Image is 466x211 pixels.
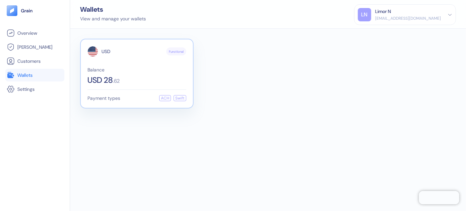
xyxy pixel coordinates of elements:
[358,8,371,21] div: LN
[375,8,391,15] div: Limor N
[7,43,63,51] a: [PERSON_NAME]
[87,67,186,72] span: Balance
[87,96,120,100] span: Payment types
[80,6,146,13] div: Wallets
[419,191,459,204] iframe: Chatra live chat
[17,44,52,50] span: [PERSON_NAME]
[113,78,120,84] span: . 62
[17,72,33,78] span: Wallets
[174,95,186,101] div: Swift
[7,71,63,79] a: Wallets
[80,15,146,22] div: View and manage your wallets
[101,49,110,54] span: USD
[17,86,35,92] span: Settings
[87,76,113,84] span: USD 28
[169,49,184,54] span: Functional
[7,57,63,65] a: Customers
[7,85,63,93] a: Settings
[17,58,41,64] span: Customers
[17,30,37,36] span: Overview
[375,15,441,21] div: [EMAIL_ADDRESS][DOMAIN_NAME]
[7,29,63,37] a: Overview
[159,95,171,101] div: ACH
[21,8,33,13] img: logo
[7,5,17,16] img: logo-tablet-V2.svg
